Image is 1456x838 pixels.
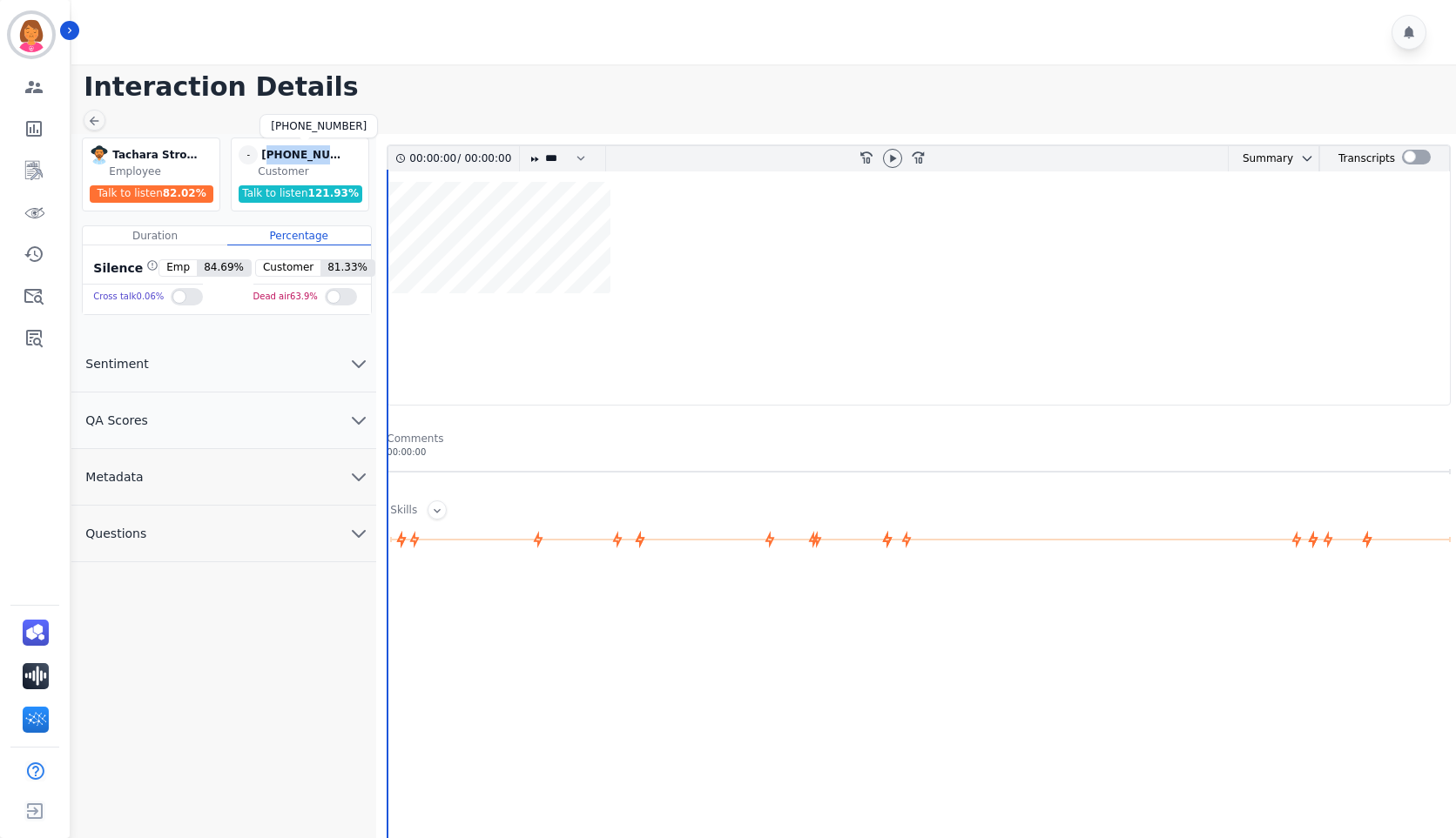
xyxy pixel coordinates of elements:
[320,260,374,276] span: 81.33 %
[258,164,365,178] div: Customer
[409,146,457,171] div: 00:00:00
[409,146,516,171] div: /
[159,260,197,276] span: Emp
[10,14,52,56] img: Bordered avatar
[348,466,369,487] svg: chevron down
[71,449,376,506] button: Metadata chevron down
[84,71,1456,103] h1: Interaction Details
[387,446,1451,459] div: 00:00:00
[461,146,509,171] div: 00:00:00
[390,503,417,520] div: Skills
[239,185,362,203] div: Talk to listen
[1229,146,1293,171] div: Summary
[109,164,216,178] div: Employee
[253,285,318,310] div: Dead air 63.9 %
[71,412,162,429] span: QA Scores
[256,260,320,276] span: Customer
[348,353,369,374] svg: chevron down
[271,119,367,133] div: [PHONE_NUMBER]
[93,285,164,310] div: Cross talk 0.06 %
[71,468,157,486] span: Metadata
[261,145,348,164] div: [PHONE_NUMBER]
[387,432,1451,446] div: Comments
[197,260,251,276] span: 84.69 %
[83,226,226,245] div: Duration
[71,525,160,542] span: Questions
[112,145,199,164] div: Tachara Strong
[90,185,213,203] div: Talk to listen
[227,226,371,245] div: Percentage
[71,336,376,392] button: Sentiment chevron down
[239,145,258,164] span: -
[348,523,369,544] svg: chevron down
[1300,151,1314,165] svg: chevron down
[1338,146,1395,171] div: Transcripts
[71,392,376,449] button: QA Scores chevron down
[71,355,162,372] span: Sentiment
[90,259,158,277] div: Silence
[1293,151,1314,165] button: chevron down
[308,187,359,199] span: 121.93 %
[348,410,369,431] svg: chevron down
[71,506,376,562] button: Questions chevron down
[163,187,206,199] span: 82.02 %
